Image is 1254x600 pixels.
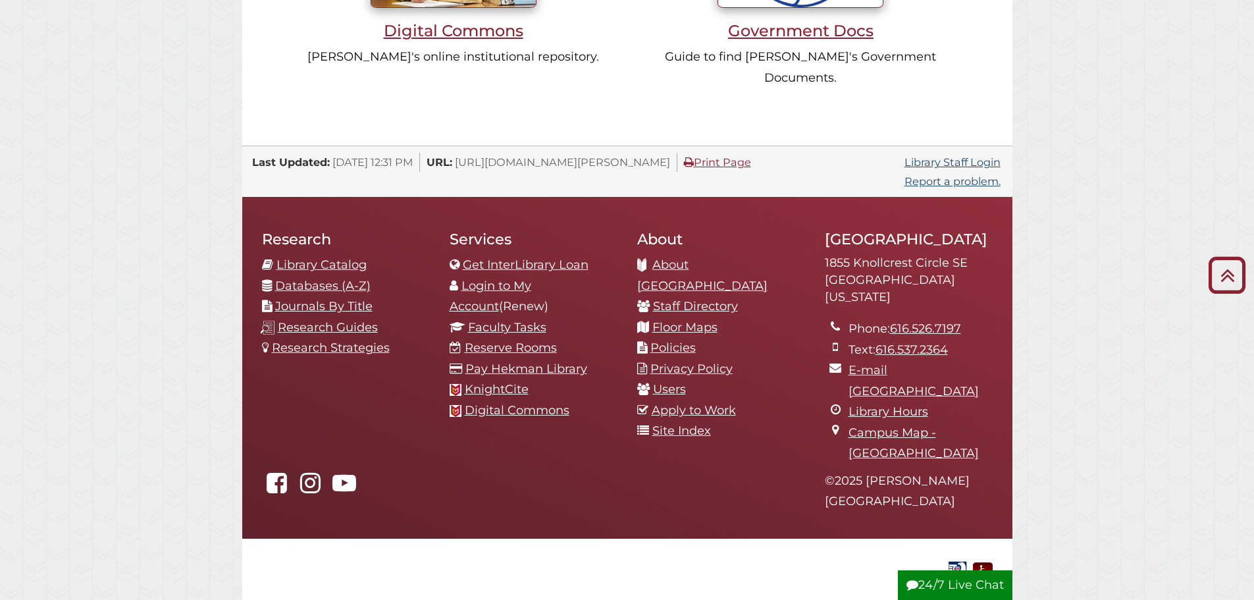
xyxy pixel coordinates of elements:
p: [PERSON_NAME]'s online institutional repository. [305,47,602,68]
img: Disability Assistance [973,560,993,579]
a: Floor Maps [652,320,718,335]
address: 1855 Knollcrest Circle SE [GEOGRAPHIC_DATA][US_STATE] [825,255,993,306]
a: Staff Directory [653,299,738,314]
img: Government Documents Federal Depository Library [945,560,970,579]
a: Report a problem. [904,175,1001,188]
h3: Digital Commons [305,21,602,40]
span: [DATE] 12:31 PM [332,155,413,169]
p: Guide to find [PERSON_NAME]'s Government Documents. [652,47,950,88]
a: hekmanlibrary on Instagram [296,480,326,495]
a: Research Guides [278,320,378,335]
a: Digital Commons [465,403,569,418]
h2: Research [262,230,430,248]
a: Government Documents Federal Depository Library [945,561,970,576]
a: Research Strategies [272,341,390,355]
i: Print Page [684,157,694,167]
li: Text: [849,340,993,361]
p: © 2025 [PERSON_NAME][GEOGRAPHIC_DATA] [825,471,993,512]
a: KnightCite [465,382,529,396]
a: Hekman Library on YouTube [329,480,359,495]
a: Journals By Title [275,299,373,314]
span: URL: [427,155,452,169]
h2: Services [450,230,617,248]
a: About [GEOGRAPHIC_DATA] [637,258,768,293]
h3: Government Docs [652,21,950,40]
a: Login to My Account [450,279,531,314]
li: (Renew) [450,276,617,317]
a: Library Hours [849,404,928,419]
a: Library Staff Login [904,155,1001,169]
a: Print Page [684,155,751,169]
span: [URL][DOMAIN_NAME][PERSON_NAME] [455,155,670,169]
a: Get InterLibrary Loan [463,258,588,272]
a: Disability Assistance [973,561,993,576]
a: Back to Top [1203,264,1251,286]
a: Privacy Policy [650,362,733,376]
h2: [GEOGRAPHIC_DATA] [825,230,993,248]
h2: About [637,230,805,248]
img: research-guides-icon-white_37x37.png [261,321,274,335]
li: Phone: [849,319,993,340]
img: Calvin favicon logo [450,405,461,417]
a: Policies [650,341,696,355]
a: Users [653,382,686,396]
a: Reserve Rooms [465,341,557,355]
a: Databases (A-Z) [275,279,371,293]
a: Apply to Work [652,403,736,418]
a: E-mail [GEOGRAPHIC_DATA] [849,363,979,398]
img: Calvin favicon logo [450,384,461,396]
a: Hekman Library on Facebook [262,480,292,495]
a: 616.537.2364 [875,342,948,357]
a: Library Catalog [276,258,367,272]
a: Site Index [652,423,711,438]
span: Last Updated: [252,155,330,169]
a: Pay Hekman Library [465,362,587,376]
a: 616.526.7197 [890,321,961,336]
a: Campus Map - [GEOGRAPHIC_DATA] [849,425,979,461]
a: Faculty Tasks [468,320,546,335]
